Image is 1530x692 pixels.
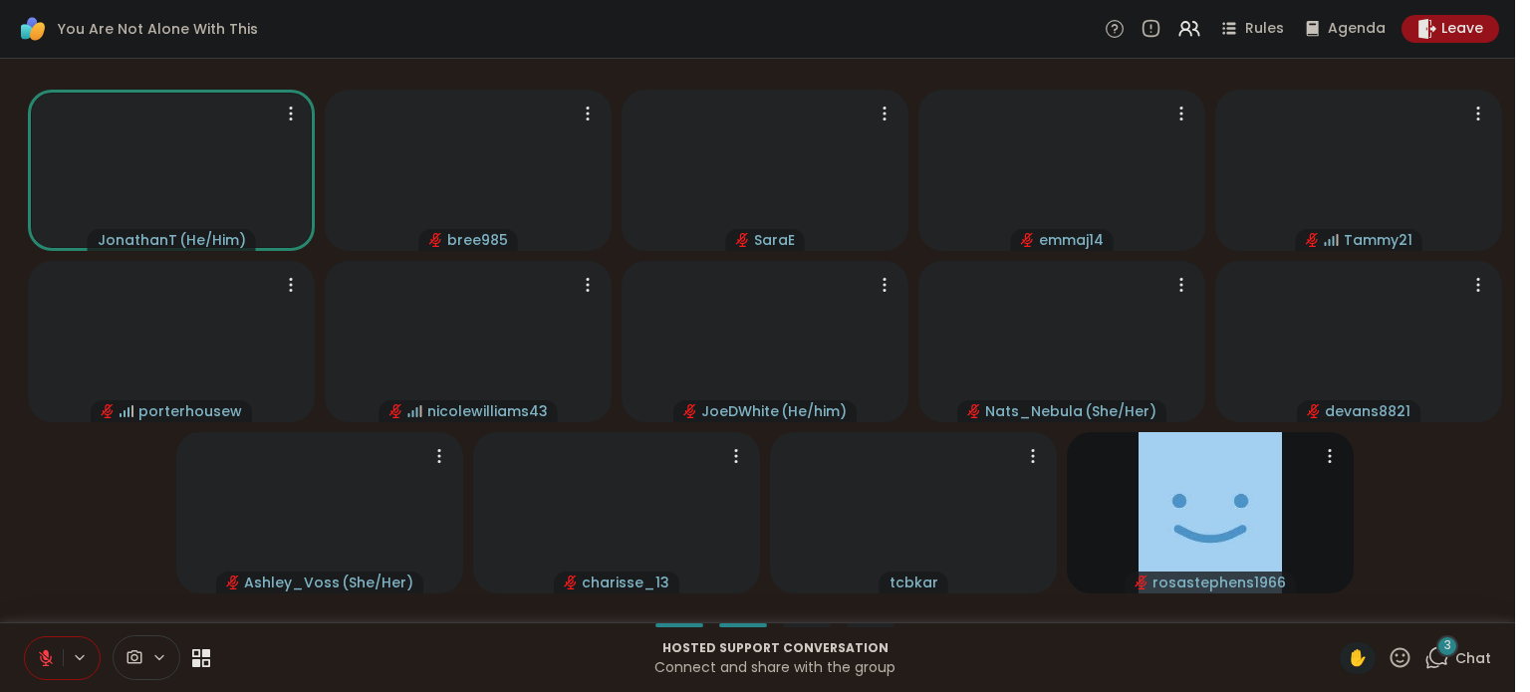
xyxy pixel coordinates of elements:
span: porterhousew [138,401,242,421]
span: ( He/Him ) [179,230,246,250]
span: Leave [1441,19,1483,39]
span: Ashley_Voss [244,573,340,592]
span: ( He/him ) [781,401,847,421]
span: Agenda [1328,19,1386,39]
span: audio-muted [1135,576,1148,589]
span: You Are Not Alone With This [58,19,258,39]
span: JonathanT [98,230,177,250]
img: ShareWell Logomark [16,12,50,46]
span: audio-muted [564,576,578,589]
span: audio-muted [1307,404,1321,418]
span: 3 [1444,637,1451,654]
span: rosastephens1966 [1152,573,1286,592]
span: devans8821 [1325,401,1410,421]
span: audio-muted [967,404,981,418]
span: audio-muted [683,404,697,418]
span: emmaj14 [1039,230,1104,250]
span: Nats_Nebula [985,401,1083,421]
span: audio-muted [429,233,443,247]
p: Hosted support conversation [222,639,1328,657]
span: Tammy21 [1344,230,1412,250]
span: bree985 [447,230,508,250]
span: ✋ [1348,646,1368,670]
span: charisse_13 [582,573,669,592]
p: Connect and share with the group [222,657,1328,677]
span: nicolewilliams43 [427,401,548,421]
span: Rules [1245,19,1284,39]
span: JoeDWhite [701,401,779,421]
span: Chat [1455,648,1491,668]
span: tcbkar [890,573,938,592]
span: audio-muted [736,233,750,247]
span: audio-muted [1306,233,1320,247]
span: audio-muted [226,576,240,589]
span: audio-muted [101,404,115,418]
img: rosastephens1966 [1139,432,1282,593]
span: audio-muted [389,404,403,418]
span: ( She/Her ) [342,573,413,592]
span: audio-muted [1021,233,1035,247]
span: ( She/Her ) [1085,401,1156,421]
span: SaraE [754,230,795,250]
